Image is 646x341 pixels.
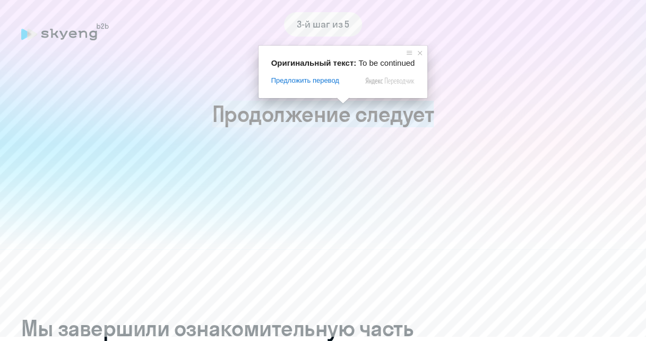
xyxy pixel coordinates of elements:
[271,58,357,67] span: Оригинальный текст:
[271,76,339,85] span: Предложить перевод
[358,58,415,67] span: To be continued
[297,18,349,30] ya-tr-span: 3-й шаг из 5
[212,101,434,127] ya-tr-span: Продолжение следует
